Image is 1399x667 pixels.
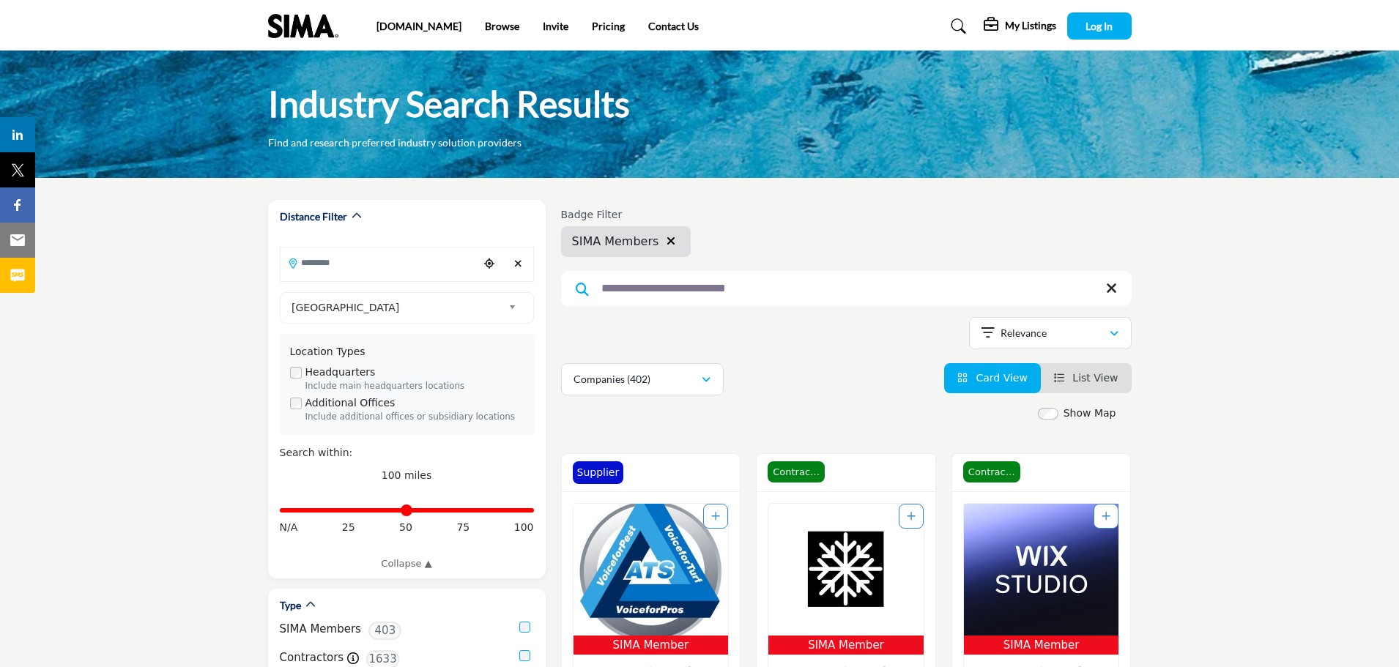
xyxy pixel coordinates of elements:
span: 50 [399,520,412,535]
p: Companies (402) [574,372,650,387]
span: 100 [514,520,534,535]
input: Search Keyword [561,271,1132,306]
span: 100 miles [382,469,432,481]
a: View Card [957,372,1028,384]
a: View List [1054,372,1118,384]
label: Show Map [1064,406,1116,421]
li: List View [1041,363,1132,393]
a: Add To List [711,510,720,522]
span: SIMA Member [771,637,921,654]
a: Open Listing in new tab [964,504,1119,655]
h5: My Listings [1005,19,1056,32]
div: Include additional offices or subsidiary locations [305,411,524,424]
span: [GEOGRAPHIC_DATA] [292,299,502,316]
div: Location Types [290,344,524,359]
h2: Type [280,598,301,613]
button: Companies (402) [561,363,724,395]
img: Voice for Pros [574,504,729,636]
button: Log In [1067,12,1132,40]
span: 75 [456,520,470,535]
img: Priority Snow [768,504,924,636]
span: 403 [368,622,401,640]
label: SIMA Members [280,621,361,638]
span: SIMA Members [572,233,659,250]
a: Browse [485,20,519,32]
a: Contact Us [648,20,699,32]
input: SIMA Members checkbox [519,622,530,633]
li: Card View [944,363,1041,393]
p: Supplier [577,465,620,480]
span: Contractor [963,461,1020,483]
label: Additional Offices [305,395,396,411]
span: SIMA Member [967,637,1116,654]
h1: Industry Search Results [268,81,630,127]
button: Relevance [969,317,1132,349]
span: N/A [280,520,298,535]
a: Open Listing in new tab [768,504,924,655]
div: Choose your current location [478,248,500,280]
a: Invite [543,20,568,32]
a: Collapse ▲ [280,556,534,571]
h2: Distance Filter [280,209,347,224]
span: SIMA Member [576,637,726,654]
img: Site Logo [268,14,346,38]
div: Include main headquarters locations [305,380,524,393]
label: Headquarters [305,365,376,380]
a: Open Listing in new tab [574,504,729,655]
a: Search [937,15,976,38]
a: Add To List [1102,510,1110,522]
div: Clear search location [508,248,530,280]
div: My Listings [984,18,1056,35]
span: List View [1072,372,1118,384]
a: [DOMAIN_NAME] [376,20,461,32]
span: 25 [342,520,355,535]
span: Contractor [768,461,825,483]
input: Search Location [281,248,478,277]
div: Search within: [280,445,534,461]
span: Log In [1086,20,1113,32]
img: Snow Troopers Inc [964,504,1119,636]
input: Contractors checkbox [519,650,530,661]
p: Relevance [1001,326,1047,340]
label: Contractors [280,649,344,666]
h6: Badge Filter [561,209,691,221]
span: Card View [976,372,1027,384]
a: Add To List [907,510,916,522]
a: Pricing [592,20,625,32]
p: Find and research preferred industry solution providers [268,135,522,150]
